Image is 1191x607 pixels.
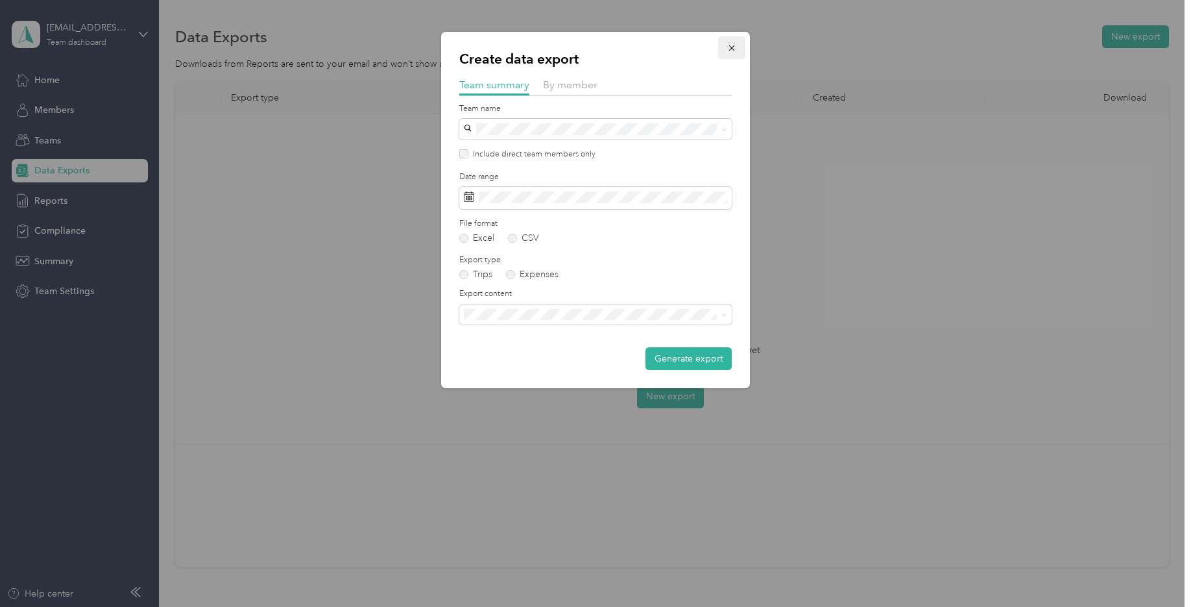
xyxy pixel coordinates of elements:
[459,79,529,91] span: Team summary
[459,218,732,230] label: File format
[1118,534,1191,607] iframe: Everlance-gr Chat Button Frame
[508,234,539,243] label: CSV
[459,270,492,279] label: Trips
[543,79,597,91] span: By member
[459,103,732,115] label: Team name
[459,171,732,183] label: Date range
[459,50,732,68] p: Create data export
[645,347,732,370] button: Generate export
[506,270,559,279] label: Expenses
[468,149,595,160] label: Include direct team members only
[459,234,494,243] label: Excel
[459,254,732,266] label: Export type
[459,288,732,300] label: Export content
